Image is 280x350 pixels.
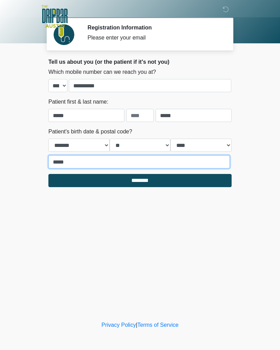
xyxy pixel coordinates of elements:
img: Agent Avatar [54,24,74,45]
img: The DRIPBaR - Austin The Domain Logo [41,5,68,28]
a: | [136,322,137,328]
label: Patient first & last name: [48,98,108,106]
div: Please enter your email [87,34,221,42]
label: Patient's birth date & postal code? [48,128,132,136]
a: Privacy Policy [102,322,136,328]
a: Terms of Service [137,322,178,328]
label: Which mobile number can we reach you at? [48,68,156,76]
h2: Tell us about you (or the patient if it's not you) [48,59,232,65]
